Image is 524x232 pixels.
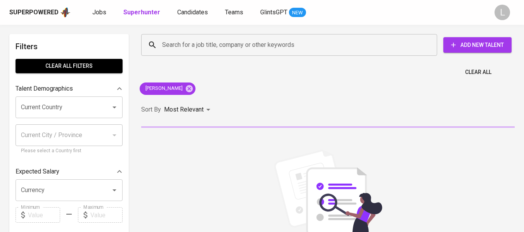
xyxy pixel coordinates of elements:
[28,207,60,223] input: Value
[289,9,306,17] span: NEW
[21,147,117,155] p: Please select a Country first
[450,40,505,50] span: Add New Talent
[260,9,287,16] span: GlintsGPT
[9,8,59,17] div: Superpowered
[16,167,59,176] p: Expected Salary
[123,9,160,16] b: Superhunter
[90,207,123,223] input: Value
[443,37,512,53] button: Add New Talent
[16,84,73,93] p: Talent Demographics
[16,164,123,179] div: Expected Salary
[225,9,243,16] span: Teams
[16,81,123,96] div: Talent Demographics
[495,5,510,20] div: L
[141,105,161,114] p: Sort By
[177,9,208,16] span: Candidates
[109,185,120,196] button: Open
[140,85,187,92] span: [PERSON_NAME]
[140,82,195,95] div: [PERSON_NAME]
[123,8,162,17] a: Superhunter
[177,8,209,17] a: Candidates
[225,8,245,17] a: Teams
[92,9,106,16] span: Jobs
[22,61,116,71] span: Clear All filters
[16,59,123,73] button: Clear All filters
[260,8,306,17] a: GlintsGPT NEW
[164,105,204,114] p: Most Relevant
[16,40,123,53] h6: Filters
[92,8,108,17] a: Jobs
[60,7,71,18] img: app logo
[164,103,213,117] div: Most Relevant
[109,102,120,113] button: Open
[462,65,495,79] button: Clear All
[465,67,491,77] span: Clear All
[9,7,71,18] a: Superpoweredapp logo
